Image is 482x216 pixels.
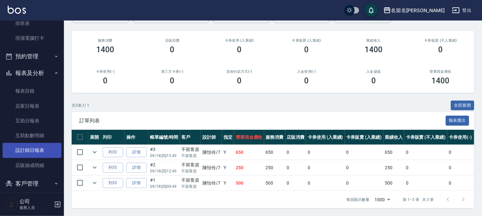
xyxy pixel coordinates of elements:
[447,160,474,175] td: 0
[150,168,178,174] p: 09/18 (四) 12:49
[103,163,123,173] button: 列印
[383,145,405,160] td: 650
[3,99,61,113] a: 店家日報表
[415,70,467,74] h2: 營業現金應收
[447,145,474,160] td: 0
[3,128,61,143] a: 互助點數明細
[103,147,123,157] button: 列印
[372,191,393,208] div: 1000
[3,84,61,98] a: 報表目錄
[415,38,467,43] h2: 卡券販賣 (不入業績)
[371,76,376,85] h3: 0
[3,158,61,173] a: 店販抽成明細
[365,4,378,17] button: save
[222,176,234,191] td: Y
[304,45,309,54] h3: 0
[182,168,200,174] p: 不留客資
[148,176,180,191] td: #1
[3,16,61,31] a: 排班表
[306,130,345,145] th: 卡券使用 (入業績)
[148,130,180,145] th: 帳單編號/時間
[214,70,265,74] h2: 其他付款方式(-)
[103,76,107,85] h3: 0
[182,162,200,168] div: 不留客資
[3,175,61,192] button: 客戶管理
[447,176,474,191] td: 0
[3,31,61,46] a: 現場電腦打卡
[146,70,198,74] h2: 第三方卡券(-)
[20,198,52,205] h5: 公司
[404,160,447,175] td: 0
[3,143,61,158] a: 設計師日報表
[96,45,114,54] h3: 1400
[222,130,234,145] th: 指定
[383,160,405,175] td: 250
[234,176,264,191] td: 500
[234,145,264,160] td: 650
[237,45,242,54] h3: 0
[20,205,52,211] p: 服務人員
[90,163,99,172] button: expand row
[446,117,470,123] a: 報表匯出
[103,178,123,188] button: 列印
[201,160,222,175] td: 陳怡伶 /7
[214,38,265,43] h2: 卡券使用 (入業績)
[3,65,61,81] button: 報表及分析
[306,160,345,175] td: 0
[72,103,89,108] p: 共 3 筆, 1 / 1
[348,70,399,74] h2: 入金儲值
[90,147,99,157] button: expand row
[446,116,470,126] button: 報表匯出
[304,76,309,85] h3: 0
[264,160,285,175] td: 250
[182,146,200,153] div: 不留客資
[381,4,447,17] button: 名留名[PERSON_NAME]
[180,130,201,145] th: 客戶
[404,130,447,145] th: 卡券販賣 (不入業績)
[306,145,345,160] td: 0
[383,176,405,191] td: 500
[264,176,285,191] td: 500
[126,178,147,188] a: 詳情
[450,4,474,16] button: 登出
[3,113,61,128] a: 互助日報表
[237,76,242,85] h3: 0
[285,160,306,175] td: 0
[365,45,383,54] h3: 1400
[88,130,101,145] th: 展開
[222,160,234,175] td: Y
[201,145,222,160] td: 陳怡伶 /7
[234,160,264,175] td: 250
[5,198,18,211] img: Person
[90,178,99,188] button: expand row
[125,130,148,145] th: 操作
[383,130,405,145] th: 業績收入
[345,130,383,145] th: 卡券販賣 (入業績)
[150,184,178,189] p: 09/18 (四) 09:49
[126,163,147,173] a: 詳情
[403,197,434,203] p: 第 1–3 筆 共 3 筆
[201,176,222,191] td: 陳怡伶 /7
[345,145,383,160] td: 0
[345,176,383,191] td: 0
[79,118,446,124] span: 訂單列表
[285,145,306,160] td: 0
[148,160,180,175] td: #2
[285,130,306,145] th: 店販消費
[222,145,234,160] td: Y
[146,38,198,43] h2: 店販消費
[201,130,222,145] th: 設計師
[347,197,370,203] p: 每頁顯示數量
[281,70,332,74] h2: 入金使用(-)
[182,153,200,159] p: 不留客資
[79,38,131,43] h3: 服務消費
[170,45,175,54] h3: 0
[447,130,474,145] th: 卡券使用(-)
[404,145,447,160] td: 0
[439,45,443,54] h3: 0
[150,153,178,159] p: 09/18 (四) 13:49
[101,130,125,145] th: 列印
[126,147,147,157] a: 詳情
[264,130,285,145] th: 服務消費
[234,130,264,145] th: 營業現金應收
